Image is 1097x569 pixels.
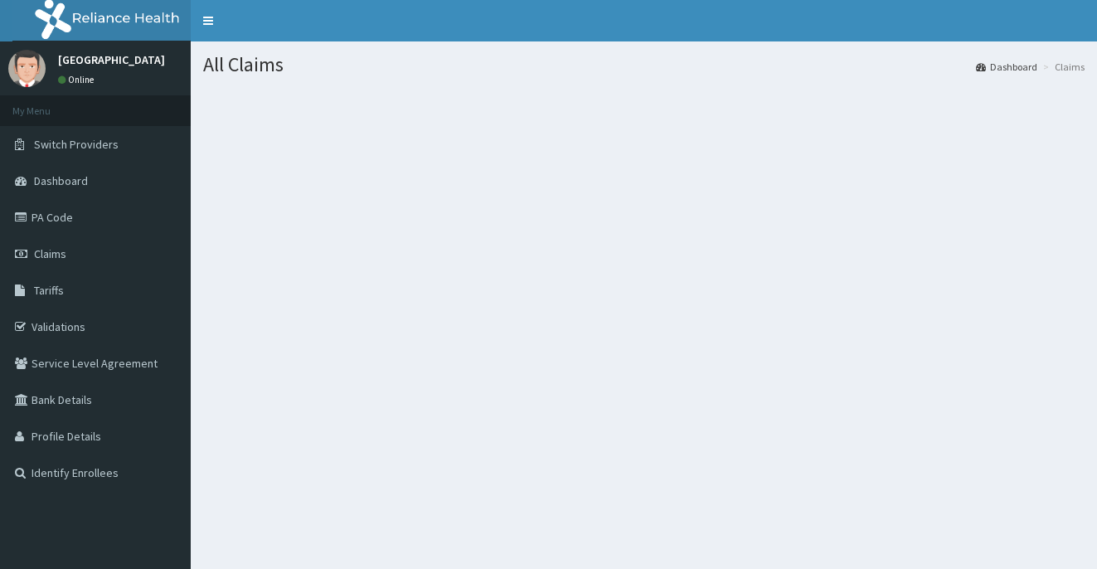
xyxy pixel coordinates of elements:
img: User Image [8,50,46,87]
span: Dashboard [34,173,88,188]
span: Tariffs [34,283,64,298]
span: Switch Providers [34,137,119,152]
a: Dashboard [976,60,1037,74]
li: Claims [1039,60,1085,74]
p: [GEOGRAPHIC_DATA] [58,54,165,66]
span: Claims [34,246,66,261]
h1: All Claims [203,54,1085,75]
a: Online [58,74,98,85]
